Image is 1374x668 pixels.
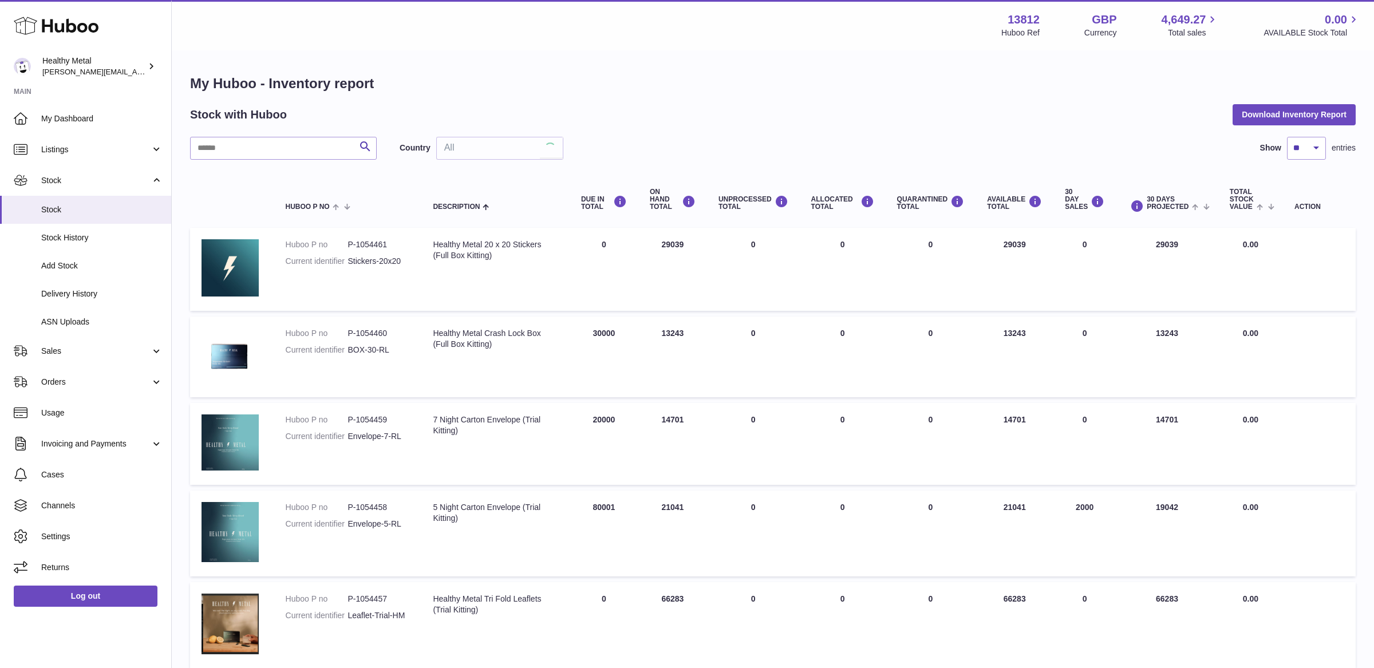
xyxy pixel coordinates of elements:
dt: Huboo P no [286,502,348,513]
td: 14701 [638,403,707,485]
div: Huboo Ref [1001,27,1040,38]
span: entries [1332,143,1356,153]
dd: Envelope-7-RL [348,431,410,442]
span: 0.00 [1243,329,1258,338]
span: Cases [41,469,163,480]
span: Stock History [41,232,163,243]
span: Description [433,203,480,211]
h2: Stock with Huboo [190,107,287,122]
td: 13243 [638,317,707,397]
dd: P-1054459 [348,414,410,425]
span: 0.00 [1243,415,1258,424]
div: ON HAND Total [650,188,696,211]
td: 0 [707,403,800,485]
dd: P-1054461 [348,239,410,250]
dt: Huboo P no [286,594,348,604]
span: 0.00 [1243,503,1258,512]
label: Country [400,143,431,153]
td: 80001 [570,491,638,576]
dt: Huboo P no [286,414,348,425]
td: 21041 [976,491,1053,576]
span: Invoicing and Payments [41,438,151,449]
dt: Current identifier [286,519,348,529]
span: Channels [41,500,163,511]
div: Healthy Metal Crash Lock Box (Full Box Kitting) [433,328,558,350]
dt: Current identifier [286,431,348,442]
span: 0.00 [1243,240,1258,249]
span: Listings [41,144,151,155]
img: product image [202,502,259,562]
dt: Huboo P no [286,239,348,250]
td: 0 [707,317,800,397]
span: 4,649.27 [1162,12,1206,27]
span: Returns [41,562,163,573]
dd: BOX-30-RL [348,345,410,355]
td: 13243 [1116,317,1218,397]
strong: GBP [1092,12,1116,27]
span: 0.00 [1243,594,1258,603]
span: 0 [929,240,933,249]
a: Log out [14,586,157,606]
td: 0 [707,228,800,311]
span: 0 [929,415,933,424]
div: Healthy Metal Tri Fold Leaflets (Trial Kitting) [433,594,558,615]
td: 14701 [976,403,1053,485]
td: 14701 [1116,403,1218,485]
div: QUARANTINED Total [897,195,965,211]
a: 0.00 AVAILABLE Stock Total [1264,12,1360,38]
span: Total stock value [1230,188,1254,211]
td: 29039 [976,228,1053,311]
img: jose@healthy-metal.com [14,58,31,75]
div: Healthy Metal [42,56,145,77]
td: 21041 [638,491,707,576]
td: 0 [1053,403,1116,485]
span: [PERSON_NAME][EMAIL_ADDRESS][DOMAIN_NAME] [42,67,230,76]
span: Settings [41,531,163,542]
strong: 13812 [1008,12,1040,27]
dd: P-1054458 [348,502,410,513]
span: ASN Uploads [41,317,163,327]
a: 4,649.27 Total sales [1162,12,1219,38]
td: 0 [800,228,886,311]
span: Stock [41,175,151,186]
div: Currency [1084,27,1117,38]
dd: P-1054457 [348,594,410,604]
label: Show [1260,143,1281,153]
div: ALLOCATED Total [811,195,874,211]
span: AVAILABLE Stock Total [1264,27,1360,38]
span: 0.00 [1325,12,1347,27]
span: Usage [41,408,163,418]
td: 30000 [570,317,638,397]
span: Delivery History [41,288,163,299]
dd: Stickers-20x20 [348,256,410,267]
td: 0 [800,491,886,576]
div: 7 Night Carton Envelope (Trial Kitting) [433,414,558,436]
div: AVAILABLE Total [987,195,1042,211]
td: 29039 [638,228,707,311]
td: 0 [707,491,800,576]
td: 13243 [976,317,1053,397]
span: 0 [929,594,933,603]
span: Sales [41,346,151,357]
td: 2000 [1053,491,1116,576]
img: product image [202,414,259,471]
span: My Dashboard [41,113,163,124]
td: 29039 [1116,228,1218,311]
div: 5 Night Carton Envelope (Trial Kitting) [433,502,558,524]
img: product image [202,239,259,297]
img: product image [202,328,259,383]
span: Orders [41,377,151,388]
dt: Current identifier [286,610,348,621]
img: product image [202,594,259,654]
span: 30 DAYS PROJECTED [1147,196,1189,211]
span: Stock [41,204,163,215]
td: 0 [1053,228,1116,311]
div: 30 DAY SALES [1065,188,1104,211]
dt: Current identifier [286,345,348,355]
dt: Huboo P no [286,328,348,339]
dd: Leaflet-Trial-HM [348,610,410,621]
dd: P-1054460 [348,328,410,339]
td: 19042 [1116,491,1218,576]
div: UNPROCESSED Total [718,195,788,211]
td: 20000 [570,403,638,485]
